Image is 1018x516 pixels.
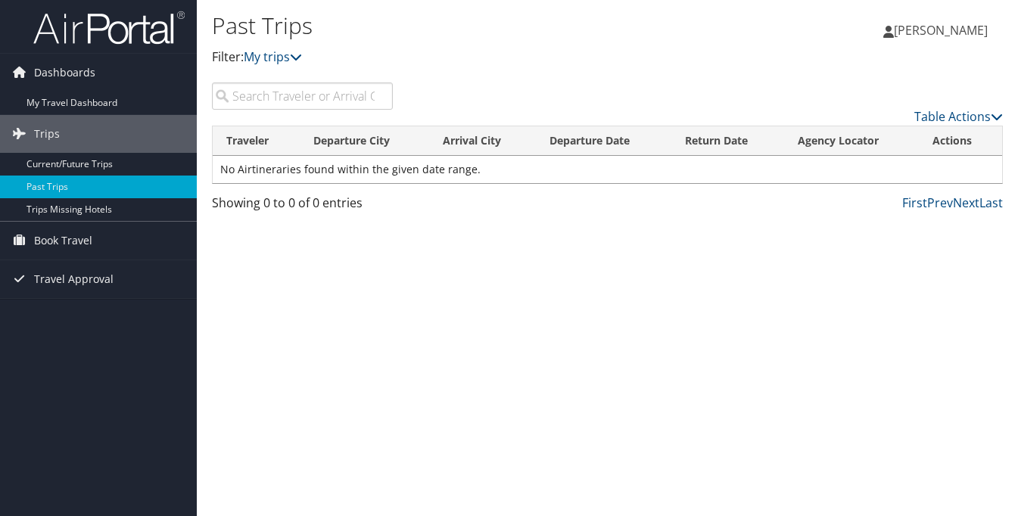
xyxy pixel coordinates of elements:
[300,126,429,156] th: Departure City: activate to sort column ascending
[784,126,919,156] th: Agency Locator: activate to sort column ascending
[671,126,783,156] th: Return Date: activate to sort column ascending
[212,10,739,42] h1: Past Trips
[34,222,92,260] span: Book Travel
[212,82,393,110] input: Search Traveler or Arrival City
[894,22,988,39] span: [PERSON_NAME]
[33,10,185,45] img: airportal-logo.png
[34,115,60,153] span: Trips
[212,48,739,67] p: Filter:
[953,194,979,211] a: Next
[979,194,1003,211] a: Last
[429,126,536,156] th: Arrival City: activate to sort column ascending
[902,194,927,211] a: First
[34,260,114,298] span: Travel Approval
[883,8,1003,53] a: [PERSON_NAME]
[536,126,672,156] th: Departure Date: activate to sort column ascending
[927,194,953,211] a: Prev
[212,194,393,219] div: Showing 0 to 0 of 0 entries
[213,156,1002,183] td: No Airtineraries found within the given date range.
[213,126,300,156] th: Traveler: activate to sort column ascending
[244,48,302,65] a: My trips
[34,54,95,92] span: Dashboards
[914,108,1003,125] a: Table Actions
[919,126,1002,156] th: Actions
